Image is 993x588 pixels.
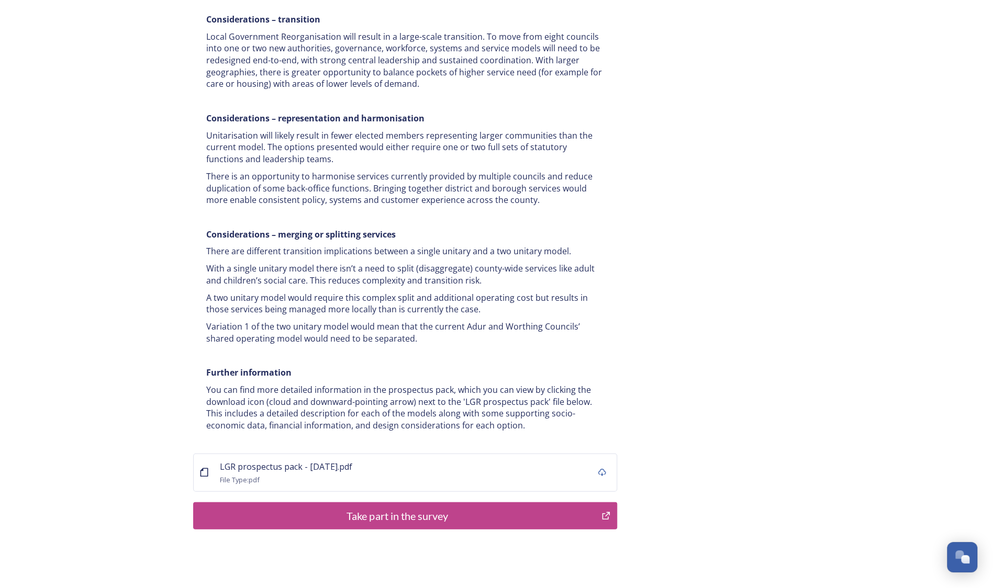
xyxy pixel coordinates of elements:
[206,384,604,432] p: You can find more detailed information in the prospectus pack, which you can view by clicking the...
[199,508,596,524] div: Take part in the survey
[193,502,617,529] button: Take part in the survey
[947,542,977,572] button: Open Chat
[206,321,604,344] p: Variation 1 of the two unitary model would mean that the current Adur and Worthing Councils’ shar...
[220,460,352,472] a: LGR prospectus pack - [DATE].pdf
[206,171,604,206] p: There is an opportunity to harmonise services currently provided by multiple councils and reduce ...
[220,475,260,484] span: File Type: pdf
[206,112,425,124] strong: Considerations – representation and harmonisation
[206,130,604,165] p: Unitarisation will likely result in fewer elected members representing larger communities than th...
[206,292,604,315] p: A two unitary model would require this complex split and additional operating cost but results in...
[220,461,352,472] span: LGR prospectus pack - [DATE].pdf
[206,245,604,257] p: There are different transition implications between a single unitary and a two unitary model.
[206,263,604,286] p: With a single unitary model there isn’t a need to split (disaggregate) county-wide services like ...
[206,229,396,240] strong: Considerations – merging or splitting services
[206,14,320,25] strong: Considerations – transition
[206,31,604,91] p: Local Government Reorganisation will result in a large-scale transition. To move from eight counc...
[206,367,292,378] strong: Further information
